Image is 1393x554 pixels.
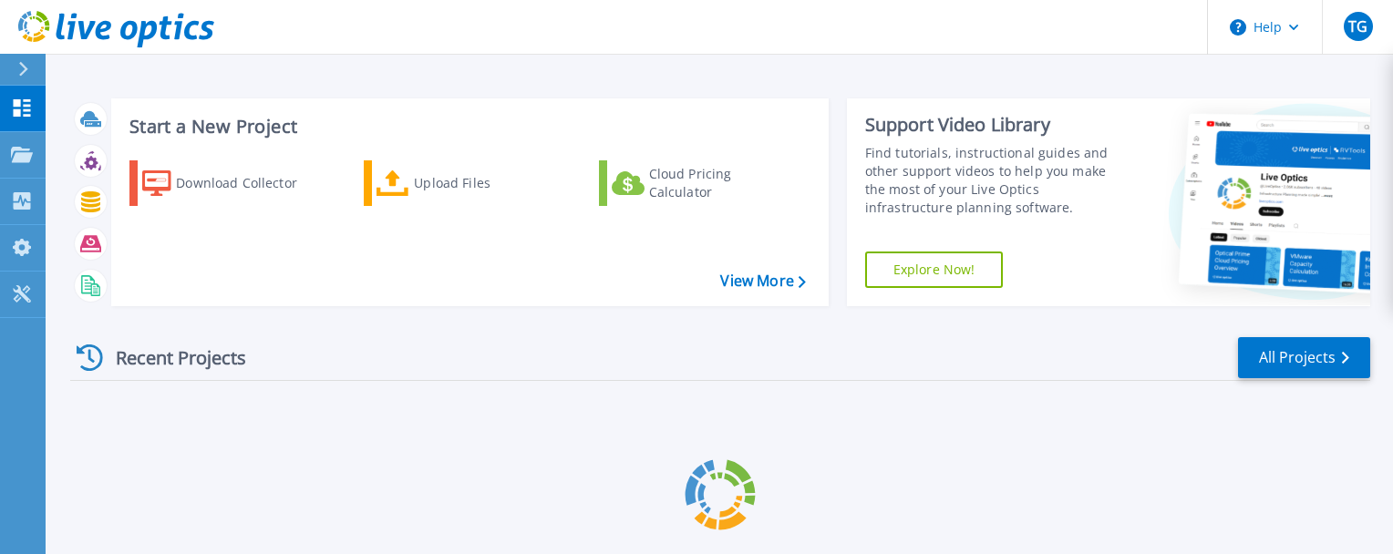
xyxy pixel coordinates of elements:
[865,251,1004,288] a: Explore Now!
[176,165,322,201] div: Download Collector
[129,160,333,206] a: Download Collector
[865,144,1128,217] div: Find tutorials, instructional guides and other support videos to help you make the most of your L...
[649,165,795,201] div: Cloud Pricing Calculator
[599,160,802,206] a: Cloud Pricing Calculator
[1238,337,1370,378] a: All Projects
[364,160,567,206] a: Upload Files
[414,165,560,201] div: Upload Files
[1348,19,1367,34] span: TG
[865,113,1128,137] div: Support Video Library
[70,335,271,380] div: Recent Projects
[720,272,805,290] a: View More
[129,117,805,137] h3: Start a New Project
